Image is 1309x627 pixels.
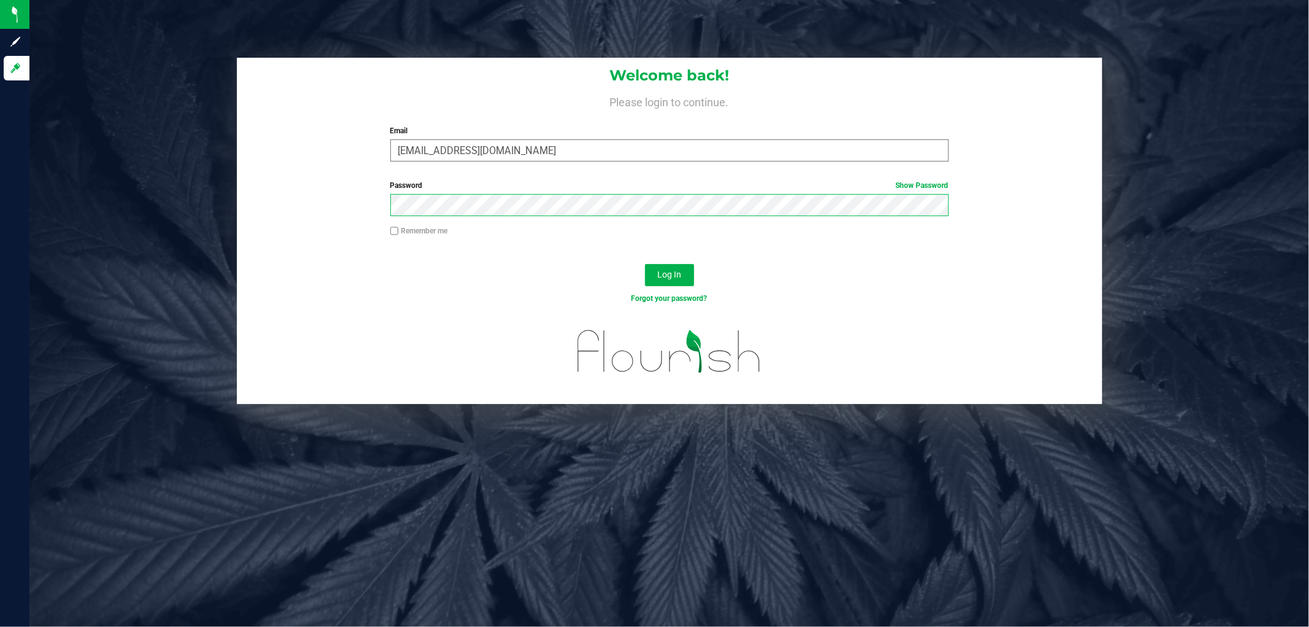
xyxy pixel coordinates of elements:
[645,264,694,286] button: Log In
[9,62,21,74] inline-svg: Log in
[237,68,1102,84] h1: Welcome back!
[9,36,21,48] inline-svg: Sign up
[657,270,681,279] span: Log In
[390,125,949,136] label: Email
[237,93,1102,108] h4: Please login to continue.
[896,181,949,190] a: Show Password
[390,181,423,190] span: Password
[561,317,778,386] img: flourish_logo.svg
[390,227,399,235] input: Remember me
[390,225,448,236] label: Remember me
[631,294,708,303] a: Forgot your password?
